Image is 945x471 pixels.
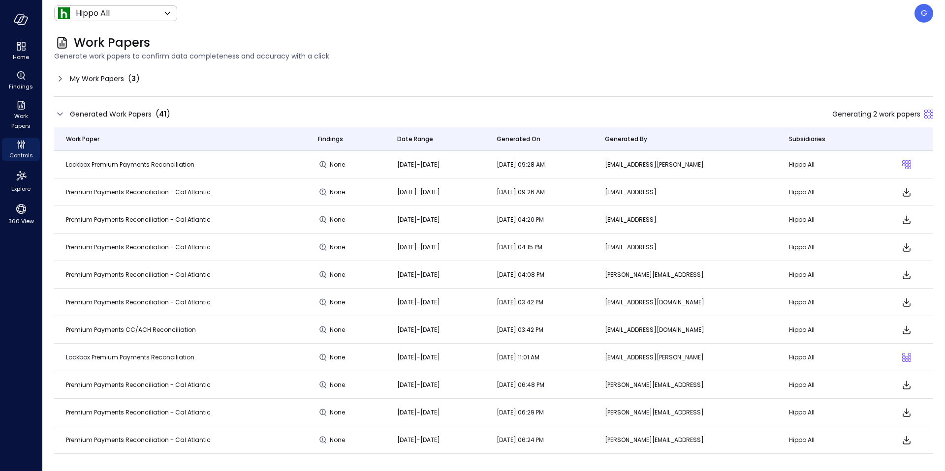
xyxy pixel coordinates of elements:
[397,381,440,389] span: [DATE]-[DATE]
[397,325,440,334] span: [DATE]-[DATE]
[66,243,211,251] span: Premium Payments Reconciliation - Cal Atlantic
[921,7,927,19] p: G
[497,325,543,334] span: [DATE] 03:42 PM
[330,408,347,417] span: None
[330,353,347,362] span: None
[901,269,913,281] span: Download
[70,73,124,84] span: My Work Papers
[74,35,150,51] span: Work Papers
[605,325,765,335] p: [EMAIL_ADDRESS][DOMAIN_NAME]
[605,353,765,362] p: [EMAIL_ADDRESS][PERSON_NAME]
[330,435,347,445] span: None
[497,408,544,416] span: [DATE] 06:29 PM
[54,51,933,61] span: Generate work papers to confirm data completeness and accuracy with a click
[66,353,194,361] span: Lockbox Premium Payments Reconciliation
[66,436,211,444] span: Premium Payments Reconciliation - Cal Atlantic
[128,73,140,85] div: ( )
[901,407,913,418] span: Download
[6,111,36,131] span: Work Papers
[2,138,40,161] div: Controls
[789,215,868,225] p: Hippo All
[914,4,933,23] div: Guy Zilberberg
[66,408,211,416] span: Premium Payments Reconciliation - Cal Atlantic
[66,270,211,279] span: Premium Payments Reconciliation - Cal Atlantic
[9,150,33,160] span: Controls
[497,270,544,279] span: [DATE] 04:08 PM
[497,188,545,196] span: [DATE] 09:26 AM
[66,215,211,224] span: Premium Payments Reconciliation - Cal Atlantic
[497,436,544,444] span: [DATE] 06:24 PM
[397,243,440,251] span: [DATE]-[DATE]
[605,187,765,197] p: [EMAIL_ADDRESS]
[66,298,211,306] span: Premium Payments Reconciliation - Cal Atlantic
[318,134,343,144] span: Findings
[66,188,211,196] span: Premium Payments Reconciliation - Cal Atlantic
[901,296,913,308] span: Download
[789,325,868,335] p: Hippo All
[330,297,347,307] span: None
[330,187,347,197] span: None
[497,215,544,224] span: [DATE] 04:20 PM
[497,243,542,251] span: [DATE] 04:15 PM
[901,214,913,226] span: Download
[330,270,347,280] span: None
[397,408,440,416] span: [DATE]-[DATE]
[901,241,913,253] span: Download
[66,160,194,169] span: Lockbox Premium Payments Reconciliation
[70,109,152,119] span: Generated Work Papers
[901,186,913,198] span: Download
[2,69,40,92] div: Findings
[605,160,765,170] p: [EMAIL_ADDRESS][PERSON_NAME]
[330,242,347,252] span: None
[397,270,440,279] span: [DATE]-[DATE]
[789,435,868,445] p: Hippo All
[159,109,166,119] span: 41
[330,380,347,390] span: None
[902,353,911,362] div: Generating work paper
[789,160,868,170] p: Hippo All
[11,184,31,194] span: Explore
[605,134,647,144] span: Generated By
[789,270,868,280] p: Hippo All
[131,74,136,84] span: 3
[2,39,40,63] div: Home
[605,297,765,307] p: [EMAIL_ADDRESS][DOMAIN_NAME]
[789,297,868,307] p: Hippo All
[13,52,29,62] span: Home
[58,7,70,19] img: Icon
[605,215,765,225] p: [EMAIL_ADDRESS]
[2,98,40,132] div: Work Papers
[789,408,868,417] p: Hippo All
[66,325,196,334] span: Premium Payments CC/ACH Reconciliation
[789,380,868,390] p: Hippo All
[397,188,440,196] span: [DATE]-[DATE]
[902,160,911,169] div: Generating work paper
[8,216,34,226] span: 360 View
[2,167,40,195] div: Explore
[497,134,540,144] span: Generated On
[497,160,545,169] span: [DATE] 09:28 AM
[397,436,440,444] span: [DATE]-[DATE]
[497,381,544,389] span: [DATE] 06:48 PM
[901,379,913,391] span: Download
[330,160,347,170] span: None
[924,110,933,118] div: Sliding puzzle loader
[605,270,765,280] p: [PERSON_NAME][EMAIL_ADDRESS]
[605,435,765,445] p: [PERSON_NAME][EMAIL_ADDRESS]
[397,298,440,306] span: [DATE]-[DATE]
[497,298,543,306] span: [DATE] 03:42 PM
[330,215,347,225] span: None
[76,7,110,19] p: Hippo All
[789,242,868,252] p: Hippo All
[789,353,868,362] p: Hippo All
[156,108,170,120] div: ( )
[789,134,825,144] span: Subsidiaries
[2,201,40,227] div: 360 View
[902,353,911,362] div: Sliding puzzle loader
[66,381,211,389] span: Premium Payments Reconciliation - Cal Atlantic
[832,109,920,119] span: Generating 2 work papers
[397,353,440,361] span: [DATE]-[DATE]
[66,134,99,144] span: Work Paper
[330,325,347,335] span: None
[605,408,765,417] p: [PERSON_NAME][EMAIL_ADDRESS]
